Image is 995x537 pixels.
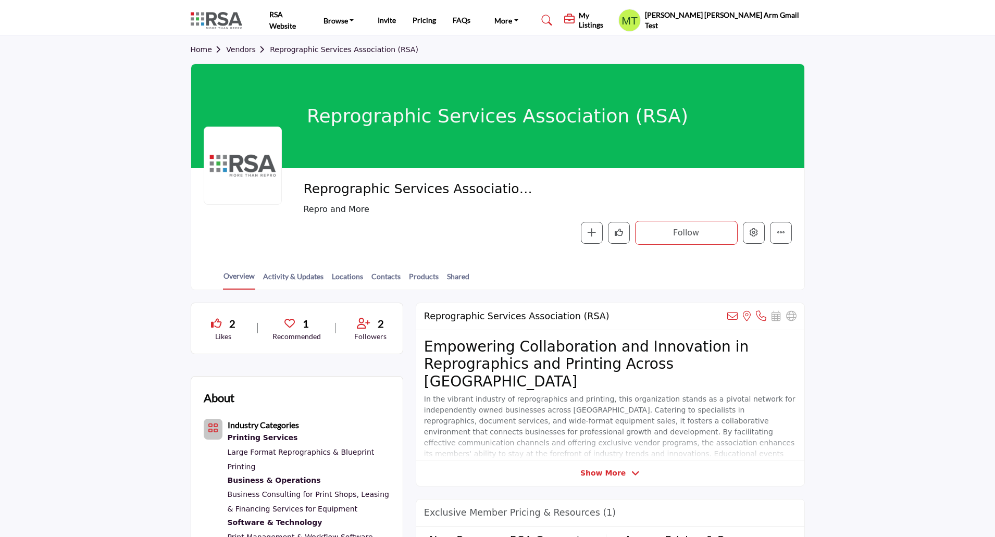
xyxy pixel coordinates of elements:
[228,490,359,498] a: Business Consulting for Print Shops,
[413,16,436,24] a: Pricing
[228,448,375,471] a: Large Format Reprographics & Blueprint Printing
[229,316,235,331] span: 2
[351,331,390,342] p: Followers
[228,516,390,530] a: Software & Technology
[618,9,641,32] button: Show hide supplier dropdown
[446,271,470,289] a: Shared
[371,271,401,289] a: Contacts
[228,516,390,530] div: Advanced software and digital tools for print management, automation, and streamlined workflows.
[272,331,321,342] p: Recommended
[635,221,738,245] button: Follow
[378,316,384,331] span: 2
[263,271,324,289] a: Activity & Updates
[303,203,637,216] span: Repro and More
[228,420,299,430] b: Industry Categories
[316,13,362,28] a: Browse
[645,10,805,30] h5: [PERSON_NAME] [PERSON_NAME] Arm Gmail Test
[303,316,309,331] span: 1
[204,331,243,342] p: Likes
[191,45,227,54] a: Home
[424,311,610,322] h2: Reprographic Services Association (RSA)
[307,105,688,127] h5: Reprographic Services Association (RSA)
[531,12,559,29] a: Search
[424,338,797,391] h2: Empowering Collaboration and Innovation in Reprographics and Printing Across [GEOGRAPHIC_DATA]
[228,421,299,430] a: Industry Categories
[228,431,390,445] a: Printing Services
[270,45,418,54] a: Reprographic Services Association (RSA)
[378,16,396,24] a: Invite
[204,419,222,440] button: Category Icon
[331,271,364,289] a: Locations
[487,13,526,28] a: More
[228,474,390,488] div: Essential resources for financial management, marketing, and operations to keep businesses runnin...
[453,16,470,24] a: FAQs
[228,474,390,488] a: Business & Operations
[303,181,538,198] span: Reprographic Services Association (RSA)
[579,11,613,30] h5: My Listings
[223,270,255,290] a: Overview
[743,222,765,244] button: Edit company
[228,431,390,445] div: Professional printing solutions, including large-format, digital, and offset printing for various...
[424,507,616,518] h5: Exclusive Member Pricing & Resources (1)
[191,12,247,29] img: site Logo
[564,11,613,30] div: My Listings
[580,468,626,479] span: Show More
[269,10,296,30] a: RSA Website
[770,222,792,244] button: More details
[204,389,234,406] h2: About
[226,45,270,54] a: Vendors
[424,394,797,481] p: In the vibrant industry of reprographics and printing, this organization stands as a pivotal netw...
[608,222,630,244] button: Like
[408,271,439,289] a: Products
